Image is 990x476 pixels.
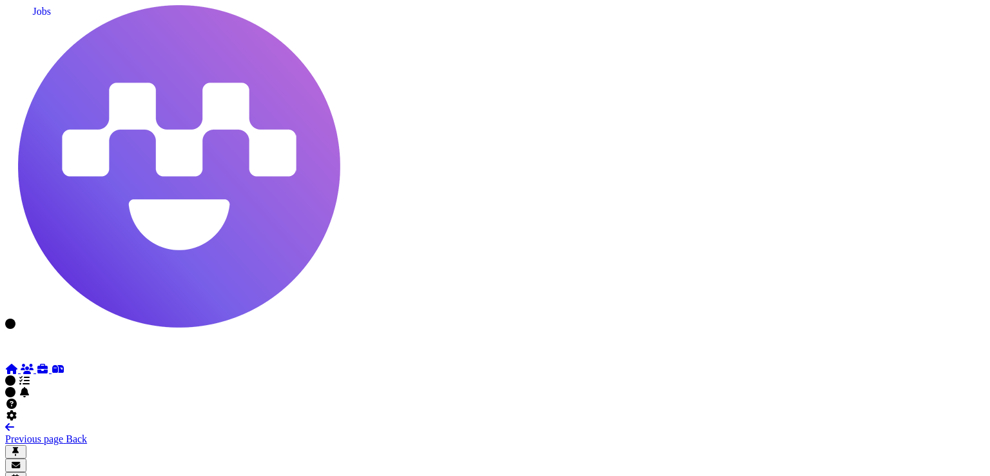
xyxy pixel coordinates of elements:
[66,433,87,444] span: Back
[33,6,51,17] div: Jobs
[5,433,63,444] span: Previous page
[36,364,52,375] a: Jobs
[5,422,985,444] a: Previous page Back
[18,5,340,328] img: Megan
